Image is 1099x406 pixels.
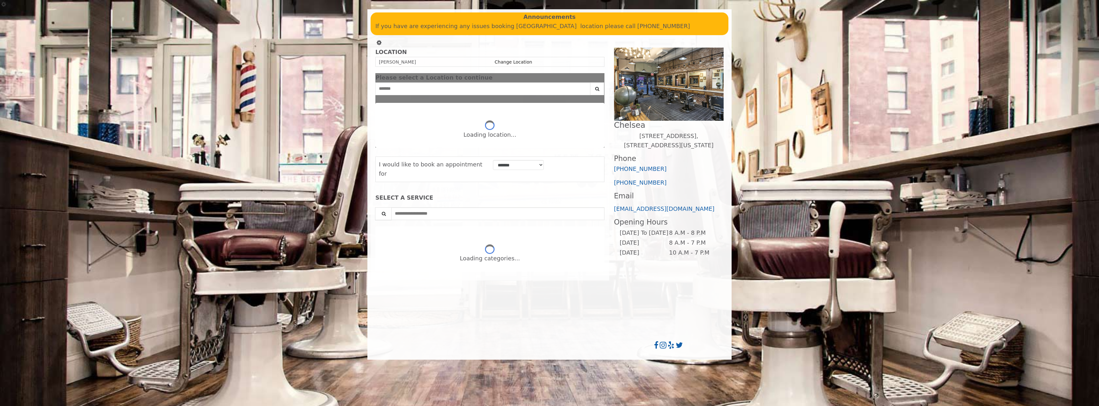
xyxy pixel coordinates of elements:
[460,254,520,263] div: Loading categories...
[375,82,604,98] div: Center Select
[464,130,516,140] div: Loading location...
[614,155,724,163] h3: Phone
[614,165,667,172] a: [PHONE_NUMBER]
[619,238,669,248] td: [DATE]
[375,82,590,95] input: Search Center
[523,12,576,22] b: Announcements
[614,132,724,150] p: [STREET_ADDRESS],[STREET_ADDRESS][US_STATE]
[375,207,392,220] button: Service Search
[375,22,724,31] p: If you have are experiencing any issues booking [GEOGRAPHIC_DATA] location please call [PHONE_NUM...
[375,74,493,81] span: Please select a Location to continue
[614,205,715,212] a: [EMAIL_ADDRESS][DOMAIN_NAME]
[614,218,724,226] h3: Opening Hours
[495,59,532,65] a: Change Location
[379,59,416,65] span: [PERSON_NAME]
[669,248,718,258] td: 10 A.M - 7 P.M
[614,179,667,186] a: [PHONE_NUMBER]
[595,76,604,80] button: close dialog
[614,192,724,200] h3: Email
[375,195,604,201] div: SELECT A SERVICE
[619,248,669,258] td: [DATE]
[375,49,407,55] b: LOCATION
[669,238,718,248] td: 8 A.M - 7 P.M
[379,161,482,177] span: I would like to book an appointment for
[614,121,724,129] h2: Chelsea
[594,87,601,91] i: Search button
[619,228,669,238] td: [DATE] To [DATE]
[669,228,718,238] td: 8 A.M - 8 P.M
